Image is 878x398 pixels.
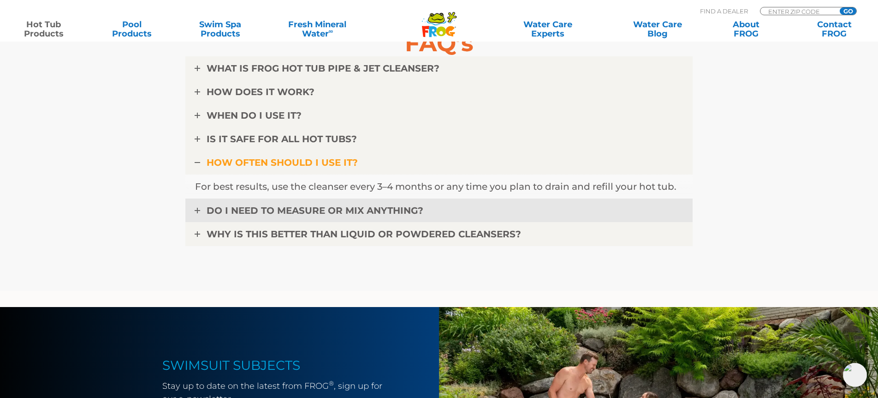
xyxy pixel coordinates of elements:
a: DO I NEED TO MEASURE OR MIX ANYTHING? [185,199,693,223]
a: IS IT SAFE FOR ALL HOT TUBS? [185,127,693,151]
input: GO [840,7,856,15]
sup: ® [329,380,334,387]
a: WHY IS THIS BETTER THAN LIQUID OR POWDERED CLEANSERS? [185,222,693,246]
span: HOW OFTEN SHOULD I USE IT? [207,157,358,168]
span: WHAT IS FROG HOT TUB PIPE & JET CLEANSER? [207,63,439,74]
a: HOW OFTEN SHOULD I USE IT? [185,151,693,175]
a: WHAT IS FROG HOT TUB PIPE & JET CLEANSER? [185,56,693,80]
a: AboutFROG [712,20,780,38]
p: Find A Dealer [700,7,748,15]
span: WHY IS THIS BETTER THAN LIQUID OR POWDERED CLEANSERS? [207,229,521,240]
a: Swim SpaProducts [186,20,255,38]
h5: FAQ’s [185,30,693,56]
span: IS IT SAFE FOR ALL HOT TUBS? [207,133,357,145]
a: Hot TubProducts [9,20,78,38]
img: openIcon [843,363,867,387]
h4: SWIMSUIT SUBJECTS [162,358,393,373]
a: Fresh MineralWater∞ [274,20,360,38]
a: PoolProducts [98,20,166,38]
span: HOW DOES IT WORK? [207,86,314,97]
a: ContactFROG [800,20,869,38]
a: HOW DOES IT WORK? [185,80,693,104]
a: Water CareBlog [623,20,692,38]
span: DO I NEED TO MEASURE OR MIX ANYTHING? [207,205,423,216]
a: Water CareExperts [492,20,603,38]
span: WHEN DO I USE IT? [207,110,302,121]
p: For best results, use the cleanser every 3–4 months or any time you plan to drain and refill your... [195,181,683,192]
input: Zip Code Form [767,7,830,15]
sup: ∞ [329,27,333,35]
a: WHEN DO I USE IT? [185,103,693,127]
